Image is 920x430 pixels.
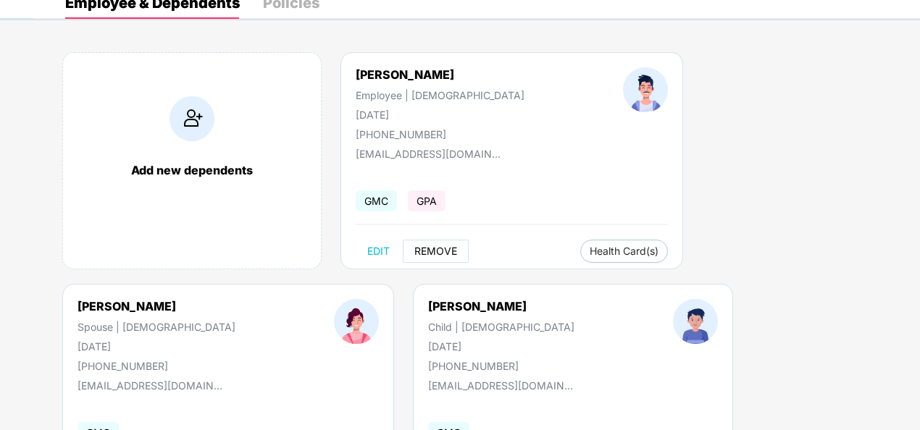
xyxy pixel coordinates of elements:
[428,379,573,392] div: [EMAIL_ADDRESS][DOMAIN_NAME]
[428,340,574,353] div: [DATE]
[367,245,390,257] span: EDIT
[428,321,574,333] div: Child | [DEMOGRAPHIC_DATA]
[428,299,574,313] div: [PERSON_NAME]
[356,128,524,140] div: [PHONE_NUMBER]
[356,148,501,160] div: [EMAIL_ADDRESS][DOMAIN_NAME]
[428,360,574,372] div: [PHONE_NUMBER]
[356,109,524,121] div: [DATE]
[356,190,397,211] span: GMC
[403,240,469,263] button: REMOVE
[78,340,235,353] div: [DATE]
[78,321,235,333] div: Spouse | [DEMOGRAPHIC_DATA]
[580,240,668,263] button: Health Card(s)
[78,379,222,392] div: [EMAIL_ADDRESS][DOMAIN_NAME]
[356,89,524,101] div: Employee | [DEMOGRAPHIC_DATA]
[78,360,235,372] div: [PHONE_NUMBER]
[78,163,306,177] div: Add new dependents
[356,240,401,263] button: EDIT
[673,299,718,344] img: profileImage
[334,299,379,344] img: profileImage
[170,96,214,141] img: addIcon
[408,190,446,211] span: GPA
[623,67,668,112] img: profileImage
[356,67,524,82] div: [PERSON_NAME]
[590,248,658,255] span: Health Card(s)
[414,245,457,257] span: REMOVE
[78,299,235,313] div: [PERSON_NAME]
